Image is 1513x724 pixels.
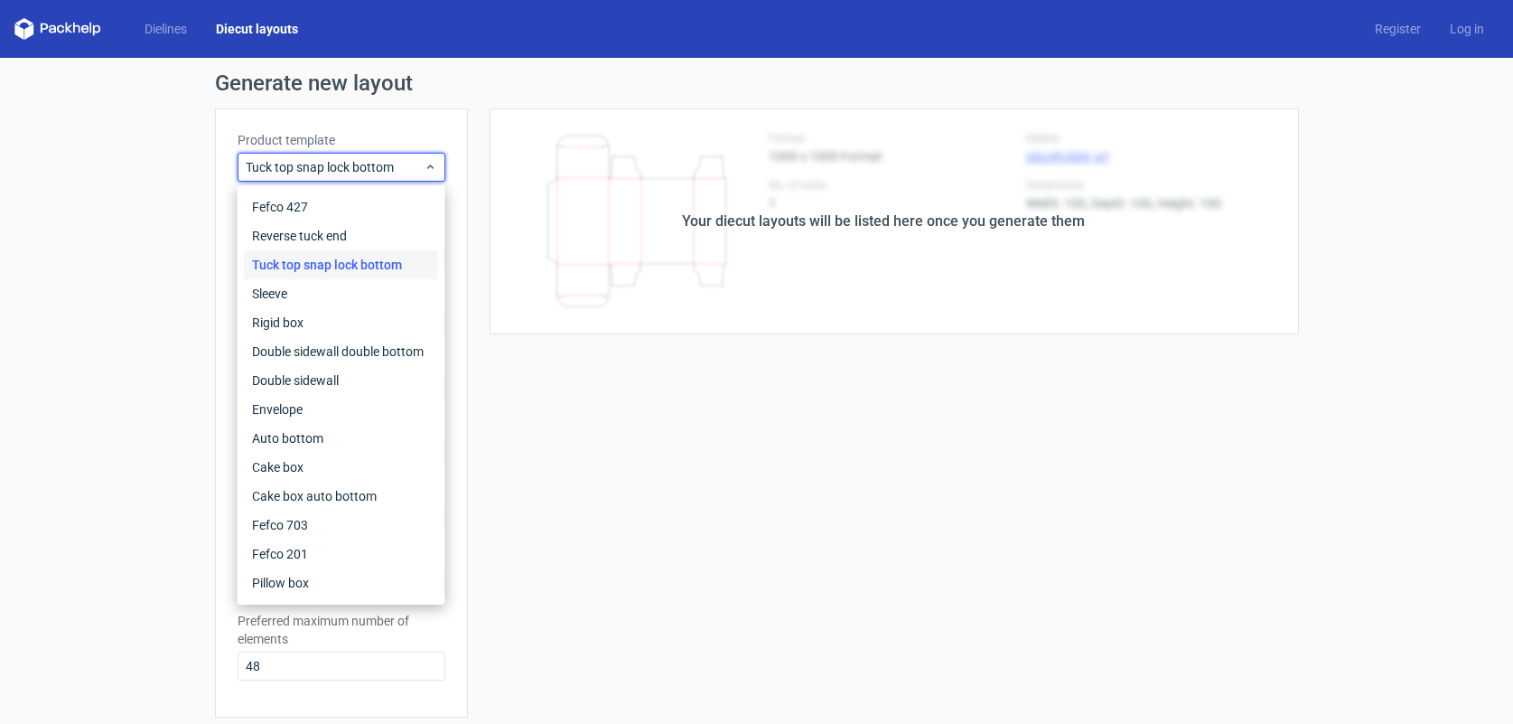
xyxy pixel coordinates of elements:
[245,366,438,395] div: Double sidewall
[238,131,445,149] label: Product template
[245,453,438,482] div: Cake box
[245,395,438,424] div: Envelope
[245,221,438,250] div: Reverse tuck end
[245,482,438,511] div: Cake box auto bottom
[246,158,424,176] span: Tuck top snap lock bottom
[245,279,438,308] div: Sleeve
[245,424,438,453] div: Auto bottom
[245,308,438,337] div: Rigid box
[201,20,313,38] a: Diecut layouts
[682,211,1085,232] div: Your diecut layouts will be listed here once you generate them
[245,511,438,540] div: Fefco 703
[245,569,438,597] div: Pillow box
[238,612,445,648] label: Preferred maximum number of elements
[215,72,1299,94] h1: Generate new layout
[245,540,438,569] div: Fefco 201
[245,193,438,221] div: Fefco 427
[245,337,438,366] div: Double sidewall double bottom
[130,20,201,38] a: Dielines
[1435,20,1499,38] a: Log in
[1360,20,1435,38] a: Register
[245,250,438,279] div: Tuck top snap lock bottom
